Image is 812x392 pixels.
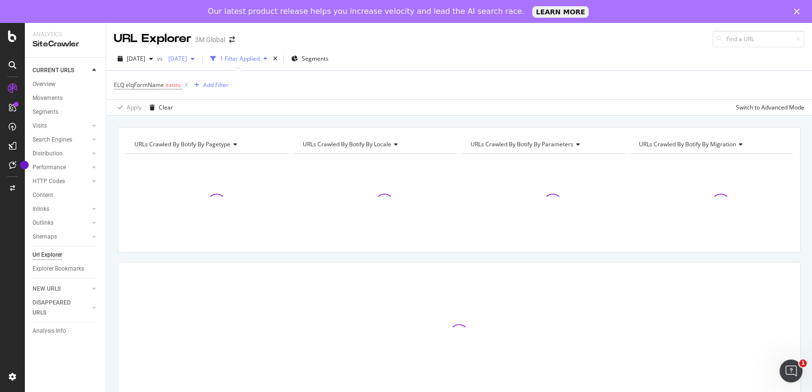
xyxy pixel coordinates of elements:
[33,218,54,228] div: Outlinks
[33,250,99,260] a: Url Explorer
[114,51,157,66] button: [DATE]
[33,135,89,145] a: Search Engines
[33,107,99,117] a: Segments
[271,54,279,64] div: times
[33,204,89,214] a: Inlinks
[114,81,164,89] span: ELQ elqFormName
[114,31,191,47] div: URL Explorer
[287,51,332,66] button: Segments
[208,7,525,16] div: Our latest product release helps you increase velocity and lead the AI search race.
[20,161,29,169] div: Tooltip anchor
[127,103,142,111] div: Apply
[33,107,58,117] div: Segments
[713,31,804,47] input: Find a URL
[637,137,785,152] h4: URLs Crawled By Botify By migration
[33,264,99,274] a: Explorer Bookmarks
[33,135,72,145] div: Search Engines
[532,6,589,18] a: LEARN MORE
[33,204,49,214] div: Inlinks
[779,359,802,382] iframe: Intercom live chat
[33,93,99,103] a: Movements
[207,51,271,66] button: 1 Filter Applied
[159,103,173,111] div: Clear
[794,9,803,14] div: Close
[33,79,55,89] div: Overview
[229,36,235,43] div: arrow-right-arrow-left
[33,190,99,200] a: Content
[33,93,63,103] div: Movements
[165,51,198,66] button: [DATE]
[33,298,89,318] a: DISAPPEARED URLS
[469,137,616,152] h4: URLs Crawled By Botify By parameters
[33,232,89,242] a: Sitemaps
[33,149,89,159] a: Distribution
[736,103,804,111] div: Switch to Advanced Mode
[146,100,173,115] button: Clear
[33,163,89,173] a: Performance
[33,232,57,242] div: Sitemaps
[165,81,181,89] span: exists
[33,31,98,39] div: Analytics
[33,250,62,260] div: Url Explorer
[33,284,89,294] a: NEW URLS
[33,264,84,274] div: Explorer Bookmarks
[33,298,81,318] div: DISAPPEARED URLS
[33,121,89,131] a: Visits
[33,65,89,76] a: CURRENT URLS
[114,100,142,115] button: Apply
[732,100,804,115] button: Switch to Advanced Mode
[157,54,165,63] span: vs
[33,149,63,159] div: Distribution
[471,140,573,148] span: URLs Crawled By Botify By parameters
[195,35,225,44] div: 3M Global
[33,190,53,200] div: Content
[33,163,66,173] div: Performance
[33,176,89,186] a: HTTP Codes
[33,79,99,89] a: Overview
[33,65,74,76] div: CURRENT URLS
[799,359,807,367] span: 1
[33,326,99,336] a: Analysis Info
[132,137,280,152] h4: URLs Crawled By Botify By pagetype
[33,176,65,186] div: HTTP Codes
[203,81,229,89] div: Add Filter
[33,218,89,228] a: Outlinks
[33,284,61,294] div: NEW URLS
[33,39,98,50] div: SiteCrawler
[190,79,229,91] button: Add Filter
[165,54,187,63] span: 2024 Apr. 7th
[220,54,260,63] div: 1 Filter Applied
[639,140,736,148] span: URLs Crawled By Botify By migration
[33,326,66,336] div: Analysis Info
[302,54,329,63] span: Segments
[33,121,47,131] div: Visits
[303,140,391,148] span: URLs Crawled By Botify By locale
[301,137,449,152] h4: URLs Crawled By Botify By locale
[134,140,230,148] span: URLs Crawled By Botify By pagetype
[127,54,145,63] span: 2025 Aug. 17th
